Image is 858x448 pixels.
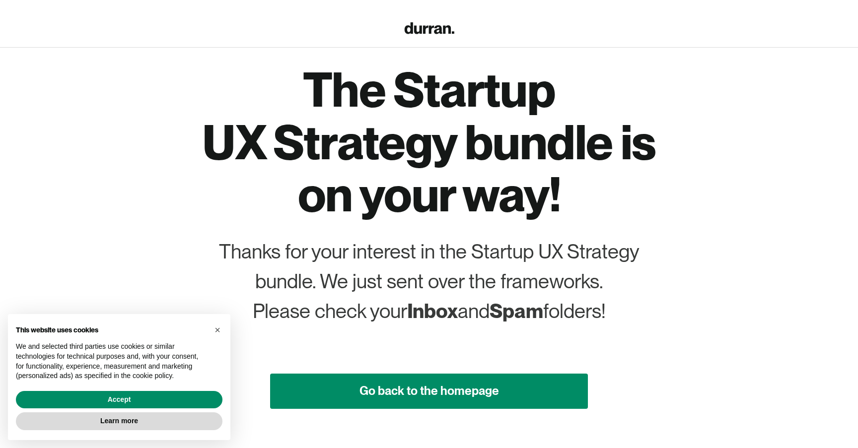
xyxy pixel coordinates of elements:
strong: Spam [490,299,543,323]
button: Close this notice [210,322,225,338]
p: We and selected third parties use cookies or similar technologies for technical purposes and, wit... [16,342,207,381]
div: Thanks for your interest in the Startup UX Strategy bundle. We just sent over the frameworks. Ple... [214,237,643,326]
h2: This website uses cookies [16,326,207,334]
button: Learn more [16,412,222,430]
button: Accept [16,391,222,409]
strong: Inbox [407,299,458,323]
a: Go back to the homepage [270,374,588,409]
h1: The Startup UX Strategy bundle is on your way! [191,64,667,221]
span: × [214,324,220,335]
